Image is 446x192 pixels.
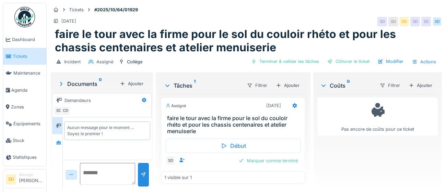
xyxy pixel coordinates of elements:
span: Dashboard [12,36,44,43]
a: Zones [3,99,46,115]
a: Stock [3,132,46,149]
div: Ajouter [406,81,435,90]
a: SD Manager[PERSON_NAME] [6,172,44,189]
span: Tickets [13,53,44,60]
div: Pas encore de coûts pour ce ticket [322,101,433,132]
img: Badge_color-CXgf-gQk.svg [14,7,35,27]
div: Collège [127,59,142,65]
li: SD [6,174,16,184]
span: Agenda [11,87,44,93]
div: Aucun message pour le moment … Soyez le premier ! [67,125,147,137]
div: SD [388,17,398,26]
div: Filtrer [377,80,403,90]
strong: #2025/10/64/01929 [92,7,141,13]
a: Tickets [3,48,46,65]
div: Modifier [375,57,406,66]
div: Ajouter [117,79,146,88]
a: Dashboard [3,31,46,48]
sup: 0 [347,81,350,90]
div: SD [377,17,387,26]
div: CD [61,106,70,116]
span: Maintenance [13,70,44,76]
div: SD [432,17,442,26]
h3: faire le tour avec la firme pour le sol du couloir rhéto et pour les chassis centenaires et ateli... [167,115,302,135]
h1: faire le tour avec la firme pour le sol du couloir rhéto et pour les chassis centenaires et ateli... [55,28,438,54]
div: Manager [19,172,44,177]
div: Clôturer le ticket [325,57,372,66]
div: Marquer comme terminé [236,156,301,165]
div: SD [410,17,420,26]
div: Terminer & valider les tâches [248,57,322,66]
span: Stock [13,137,44,144]
span: Zones [11,104,44,110]
div: Tickets [69,7,84,13]
div: 1 visible sur 1 [164,174,192,181]
div: Assigné [96,59,113,65]
div: Actions [409,57,439,67]
div: Filtrer [244,80,270,90]
div: [DATE] [61,18,76,24]
div: Tâches [164,81,241,90]
a: Statistiques [3,149,46,166]
div: [DATE] [266,102,281,109]
div: SD [166,156,175,165]
div: Assigné [166,103,186,109]
div: Demandeurs [64,97,91,104]
a: Agenda [3,82,46,99]
div: Documents [58,80,117,88]
div: CD [399,17,409,26]
div: Incident [64,59,81,65]
li: [PERSON_NAME] [19,172,44,187]
a: Équipements [3,115,46,132]
span: Équipements [13,120,44,127]
div: Ajouter [273,81,302,90]
div: SD [421,17,431,26]
div: Début [166,139,301,153]
div: SD [54,106,63,116]
div: Coûts [320,81,374,90]
span: Statistiques [13,154,44,161]
sup: 1 [194,81,196,90]
sup: 0 [99,80,102,88]
a: Maintenance [3,65,46,81]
